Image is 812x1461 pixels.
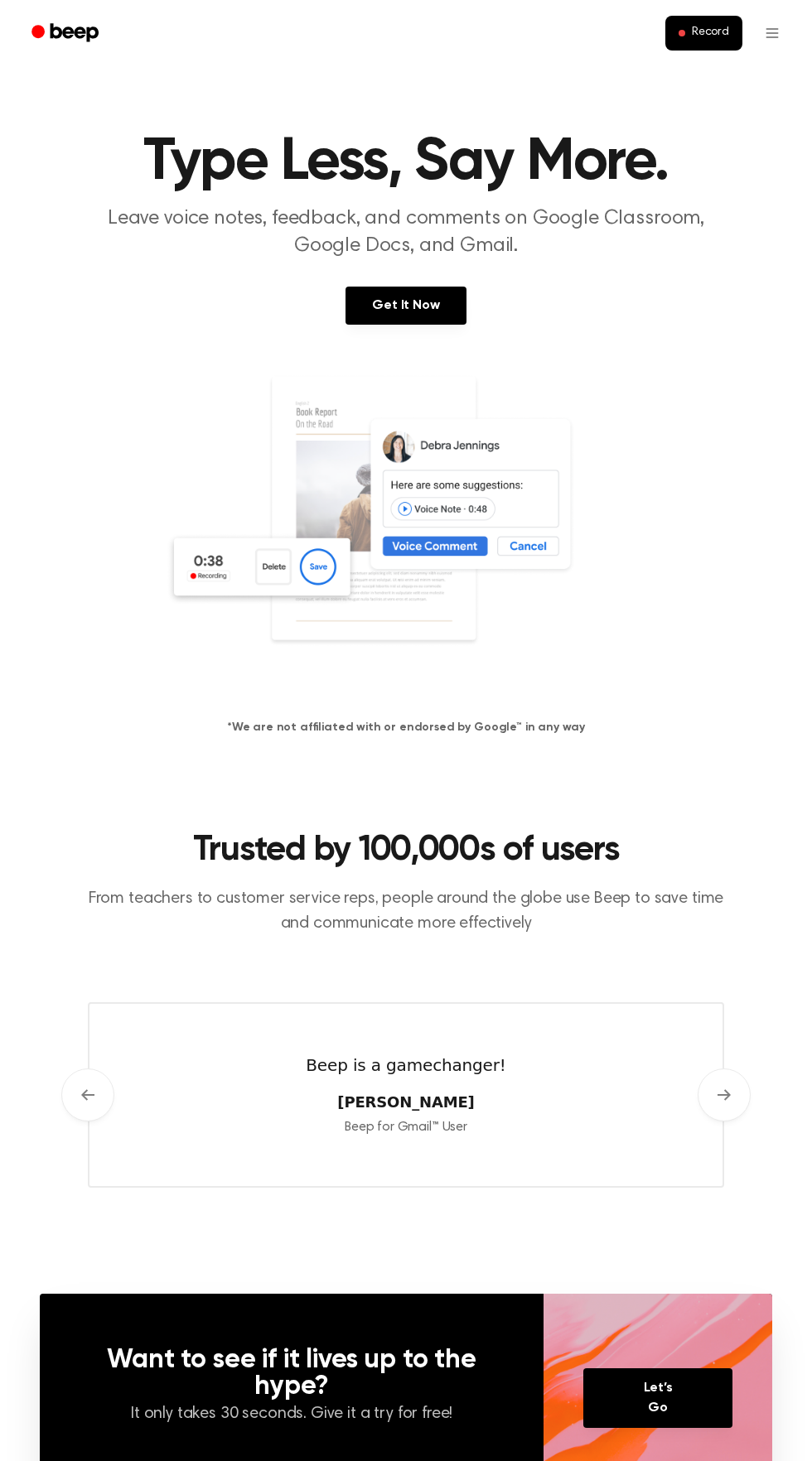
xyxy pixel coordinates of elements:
[88,829,724,873] h2: Trusted by 100,000s of users
[346,287,466,325] a: Get It Now
[306,1091,505,1113] cite: [PERSON_NAME]
[665,16,742,51] button: Record
[345,1121,467,1134] span: Beep for Gmail™ User
[80,1347,504,1400] h3: Want to see if it lives up to the hype?
[20,719,792,736] h4: *We are not affiliated with or endorsed by Google™ in any way
[20,133,792,192] h1: Type Less, Say More.
[692,26,729,41] span: Record
[88,886,724,936] p: From teachers to customer service reps, people around the globe use Beep to save time and communi...
[166,374,646,692] img: Voice Comments on Docs and Recording Widget
[88,205,724,260] p: Leave voice notes, feedback, and comments on Google Classroom, Google Docs, and Gmail.
[20,17,114,50] a: Beep
[306,1053,505,1078] blockquote: Beep is a gamechanger!
[80,1403,504,1426] p: It only takes 30 seconds. Give it a try for free!
[583,1368,732,1428] a: Let’s Go
[752,13,792,53] button: Open menu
